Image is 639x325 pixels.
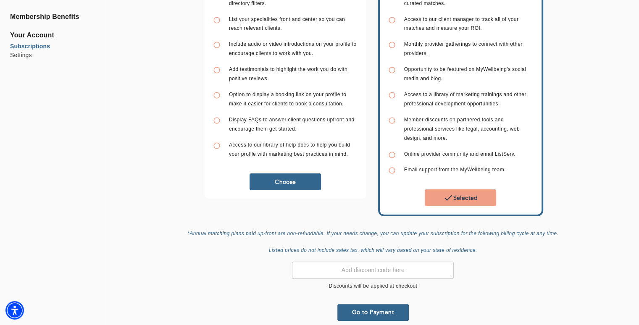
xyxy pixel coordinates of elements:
span: Access to our client manager to track all of your matches and measure your ROI. [404,16,518,31]
button: Go to Payment [337,304,409,321]
span: Go to Payment [341,308,405,316]
i: *Annual matching plans paid up-front are non-refundable. If your needs change, you can update you... [187,231,558,253]
span: Access to our library of help docs to help you build your profile with marketing best practices i... [229,142,350,157]
span: Opportunity to be featured on MyWellbeing's social media and blog. [404,66,526,81]
span: Monthly provider gatherings to connect with other providers. [404,41,523,56]
span: List your specialities front and center so you can reach relevant clients. [229,16,345,31]
span: Member discounts on partnered tools and professional services like legal, accounting, web design,... [404,117,520,141]
span: Selected [428,193,493,203]
button: Selected [425,189,496,206]
input: Add discount code here [292,262,454,279]
a: Settings [10,51,97,60]
span: Include audio or video introductions on your profile to encourage clients to work with you. [229,41,357,56]
span: Option to display a booking link on your profile to make it easier for clients to book a consulta... [229,92,346,107]
button: Choose [250,173,321,190]
p: Discounts will be applied at checkout [329,282,417,291]
span: Your Account [10,30,97,40]
span: Display FAQs to answer client questions upfront and encourage them get started. [229,117,355,132]
span: Add testimonials to highlight the work you do with positive reviews. [229,66,347,81]
span: Choose [253,178,318,186]
span: Online provider community and email ListServ. [404,151,515,157]
span: Access to a library of marketing trainings and other professional development opportunities. [404,92,526,107]
div: Accessibility Menu [5,301,24,320]
a: Membership Benefits [10,12,97,22]
span: Email support from the MyWellbeing team. [404,167,506,173]
a: Subscriptions [10,42,97,51]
